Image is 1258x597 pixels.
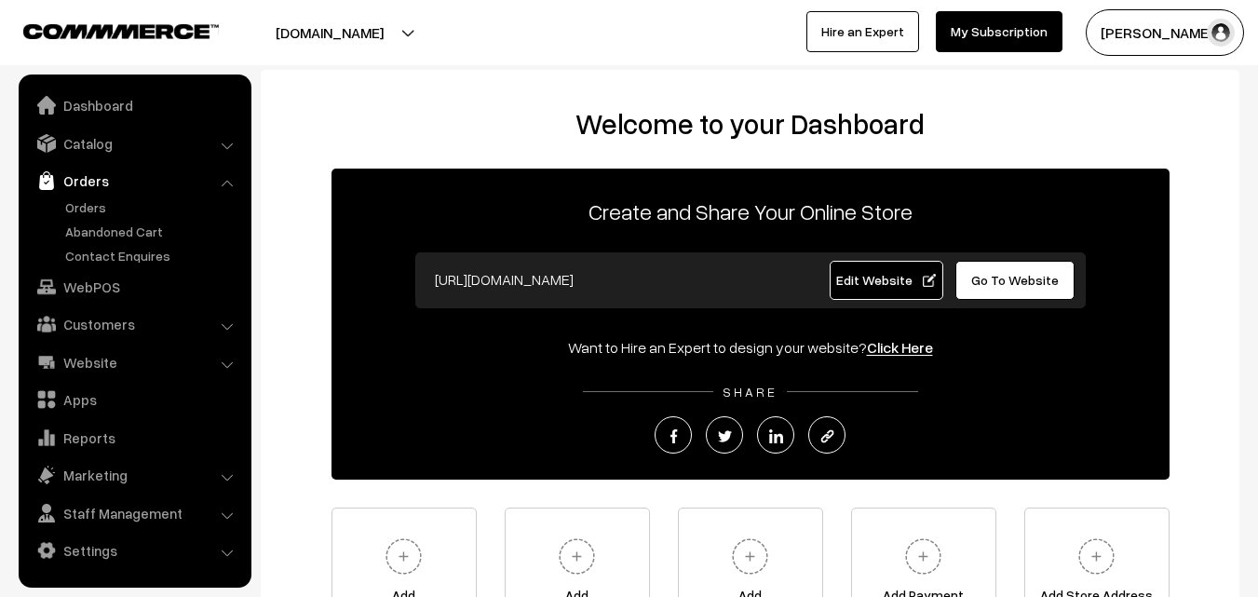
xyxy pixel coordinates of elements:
a: Catalog [23,127,245,160]
img: plus.svg [724,531,776,582]
span: Go To Website [971,272,1059,288]
a: Reports [23,421,245,455]
button: [PERSON_NAME] [1086,9,1244,56]
a: Click Here [867,338,933,357]
h2: Welcome to your Dashboard [279,107,1221,141]
a: WebPOS [23,270,245,304]
a: Orders [23,164,245,197]
a: Contact Enquires [61,246,245,265]
div: Want to Hire an Expert to design your website? [331,336,1170,359]
a: COMMMERCE [23,19,186,41]
a: Orders [61,197,245,217]
a: Marketing [23,458,245,492]
img: COMMMERCE [23,24,219,38]
a: Website [23,346,245,379]
a: Customers [23,307,245,341]
a: Dashboard [23,88,245,122]
button: [DOMAIN_NAME] [210,9,449,56]
a: Settings [23,534,245,567]
img: plus.svg [378,531,429,582]
a: Apps [23,383,245,416]
span: Edit Website [836,272,936,288]
img: plus.svg [1071,531,1122,582]
a: Abandoned Cart [61,222,245,241]
span: SHARE [713,384,787,400]
img: plus.svg [551,531,602,582]
img: plus.svg [898,531,949,582]
a: Go To Website [955,261,1075,300]
a: Hire an Expert [806,11,919,52]
a: My Subscription [936,11,1062,52]
p: Create and Share Your Online Store [331,195,1170,228]
img: user [1207,19,1235,47]
a: Staff Management [23,496,245,530]
a: Edit Website [830,261,943,300]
